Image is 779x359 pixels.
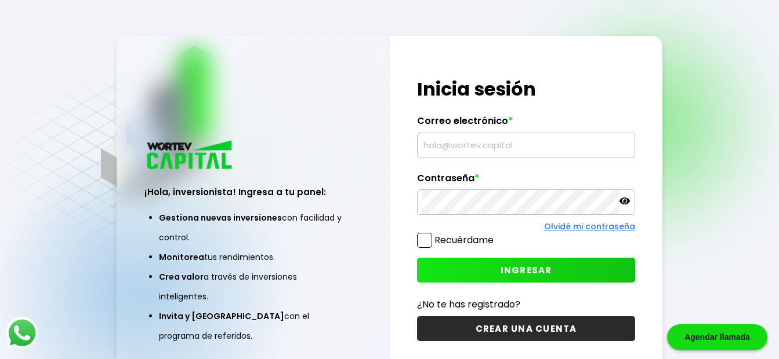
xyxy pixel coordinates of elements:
[159,208,347,247] li: con facilidad y control.
[417,75,635,103] h1: Inicia sesión
[6,317,38,349] img: logos_whatsapp-icon.242b2217.svg
[144,185,362,199] h3: ¡Hola, inversionista! Ingresa a tu panel:
[417,258,635,283] button: INGRESAR
[667,324,767,350] div: Agendar llamada
[417,316,635,341] button: CREAR UNA CUENTA
[144,139,236,173] img: logo_wortev_capital
[422,133,629,157] input: hola@wortev.capital
[159,271,204,283] span: Crea valor
[417,297,635,341] a: ¿No te has registrado?CREAR UNA CUENTA
[159,267,347,306] li: a través de inversiones inteligentes.
[159,310,284,322] span: Invita y [GEOGRAPHIC_DATA]
[544,221,635,232] a: Olvidé mi contraseña
[434,233,494,247] label: Recuérdame
[159,306,347,346] li: con el programa de referidos.
[417,115,635,133] label: Correo electrónico
[417,173,635,190] label: Contraseña
[159,247,347,267] li: tus rendimientos.
[501,264,552,276] span: INGRESAR
[417,297,635,312] p: ¿No te has registrado?
[159,251,204,263] span: Monitorea
[159,212,282,224] span: Gestiona nuevas inversiones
